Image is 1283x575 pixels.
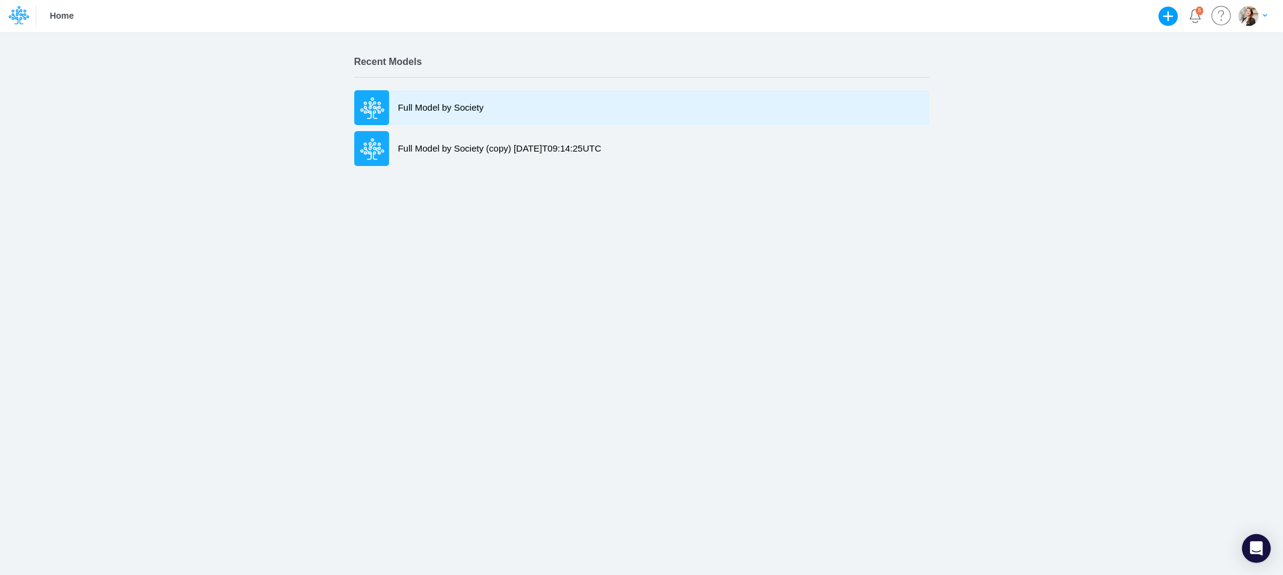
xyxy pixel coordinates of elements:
a: Full Model by Society [354,87,929,128]
p: Full Model by Society (copy) [DATE]T09:14:25UTC [398,142,626,156]
a: Full Model by Society (copy) [DATE]T09:14:25UTC [354,128,929,169]
a: Notifications [1189,9,1202,23]
p: Full Model by Society [398,101,495,115]
div: 5 unread items [1198,8,1201,13]
div: Open Intercom Messenger [1242,534,1271,563]
h2: Recent Models [354,56,929,67]
p: Home [50,10,76,23]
